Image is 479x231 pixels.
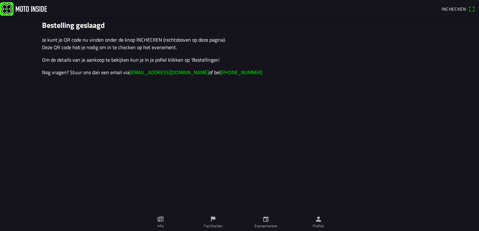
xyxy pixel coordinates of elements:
ion-label: Faciliteiten [204,223,222,229]
p: Je kunt je QR code nu vinden onder de knop INCHECKEN (rechtsboven op deze pagina). Deze QR code h... [42,36,437,51]
h1: Bestelling geslaagd [42,21,437,30]
a: IncheckenQR-scanner [439,3,478,14]
a: [PHONE_NUMBER] [220,69,262,76]
ion-icon: kalender [262,216,269,223]
ion-label: Info [157,223,164,229]
ion-label: Profiel [313,223,324,229]
p: Nog vragen? Stuur ons dan een email via of bel [42,69,437,76]
a: [EMAIL_ADDRESS][DOMAIN_NAME] [129,69,209,76]
ion-icon: persoon [315,216,322,223]
ion-label: Evenementen [255,223,277,229]
p: Om de details van je aankoop te bekijken kun je in je pofiel klikken op ‘Bestellingen’. [42,56,437,64]
span: Inchecken [442,6,466,12]
ion-icon: vlag [210,216,217,223]
ion-icon: papier [157,216,164,223]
